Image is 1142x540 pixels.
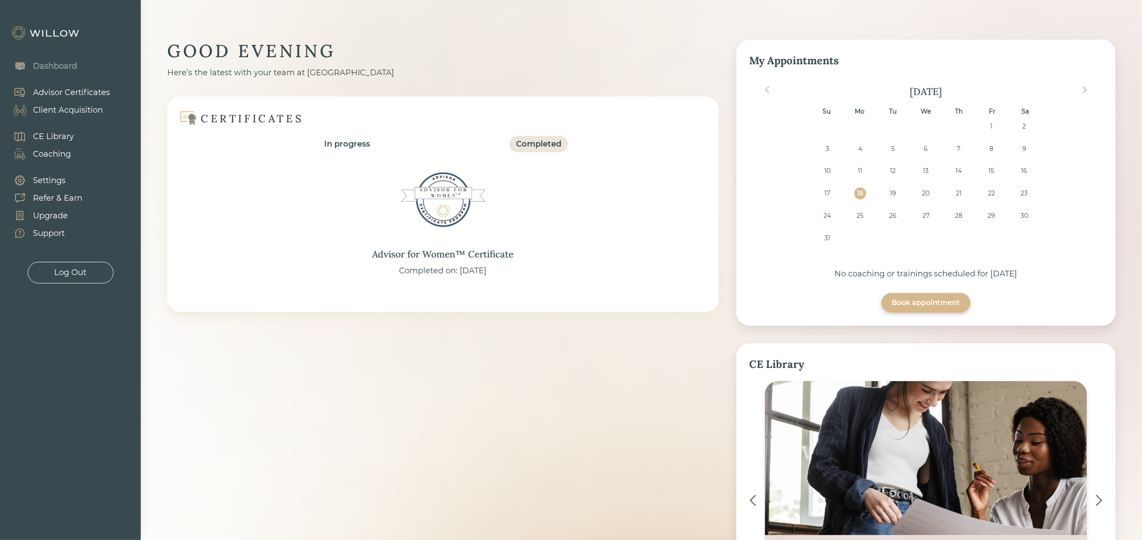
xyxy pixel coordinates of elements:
[1018,143,1030,155] div: Choose Saturday, August 9th, 2025
[854,187,866,199] div: Choose Monday, August 18th, 2025
[1019,106,1031,118] div: Sa
[399,265,487,277] div: Completed on: [DATE]
[985,187,997,199] div: Choose Friday, August 22nd, 2025
[985,165,997,177] div: Choose Friday, August 15th, 2025
[4,189,82,207] a: Refer & Earn
[887,106,899,118] div: Tu
[985,143,997,155] div: Choose Friday, August 8th, 2025
[11,26,81,40] img: Willow
[920,210,932,222] div: Choose Wednesday, August 27th, 2025
[4,84,110,101] a: Advisor Certificates
[854,106,866,118] div: Mo
[822,187,834,199] div: Choose Sunday, August 17th, 2025
[1078,83,1092,97] button: Next Month
[953,165,965,177] div: Choose Thursday, August 14th, 2025
[33,175,66,187] div: Settings
[750,268,1102,280] div: No coaching or trainings scheduled for [DATE]
[920,165,932,177] div: Choose Wednesday, August 13th, 2025
[167,67,719,79] div: Here’s the latest with your team at [GEOGRAPHIC_DATA]
[820,106,832,118] div: Su
[4,128,74,145] a: CE Library
[953,210,965,222] div: Choose Thursday, August 28th, 2025
[887,165,899,177] div: Choose Tuesday, August 12th, 2025
[920,187,932,199] div: Choose Wednesday, August 20th, 2025
[1018,210,1030,222] div: Choose Saturday, August 30th, 2025
[33,104,103,116] div: Client Acquisition
[985,210,997,222] div: Choose Friday, August 29th, 2025
[854,143,866,155] div: Choose Monday, August 4th, 2025
[4,172,82,189] a: Settings
[4,101,110,119] a: Client Acquisition
[167,40,719,62] div: GOOD EVENING
[822,232,834,244] div: Choose Sunday, August 31st, 2025
[516,138,561,150] div: Completed
[33,210,68,222] div: Upgrade
[920,106,932,118] div: We
[887,187,899,199] div: Choose Tuesday, August 19th, 2025
[822,210,834,222] div: Choose Sunday, August 24th, 2025
[985,121,997,132] div: Choose Friday, August 1st, 2025
[986,106,998,118] div: Fr
[4,57,77,75] a: Dashboard
[55,267,87,279] div: Log Out
[750,495,756,506] img: <
[372,247,513,261] div: Advisor for Women™ Certificate
[822,165,834,177] div: Choose Sunday, August 10th, 2025
[892,298,960,308] div: Book appointment
[750,53,1102,69] div: My Appointments
[4,145,74,163] a: Coaching
[33,148,71,160] div: Coaching
[953,106,965,118] div: Th
[4,207,82,224] a: Upgrade
[33,131,74,143] div: CE Library
[1018,121,1030,132] div: Choose Saturday, August 2nd, 2025
[953,187,965,199] div: Choose Thursday, August 21st, 2025
[752,121,1100,255] div: month 2025-08
[887,143,899,155] div: Choose Tuesday, August 5th, 2025
[324,138,370,150] div: In progress
[920,143,932,155] div: Choose Wednesday, August 6th, 2025
[953,143,965,155] div: Choose Thursday, August 7th, 2025
[750,85,1102,98] div: [DATE]
[33,192,82,204] div: Refer & Earn
[750,356,1102,372] div: CE Library
[1018,165,1030,177] div: Choose Saturday, August 16th, 2025
[33,60,77,72] div: Dashboard
[760,83,774,97] button: Previous Month
[399,156,487,244] img: Advisor for Women™ Certificate Badge
[854,210,866,222] div: Choose Monday, August 25th, 2025
[1018,187,1030,199] div: Choose Saturday, August 23rd, 2025
[201,112,304,125] div: CERTIFICATES
[887,210,899,222] div: Choose Tuesday, August 26th, 2025
[33,228,65,239] div: Support
[854,165,866,177] div: Choose Monday, August 11th, 2025
[1096,495,1102,506] img: >
[822,143,834,155] div: Choose Sunday, August 3rd, 2025
[33,87,110,99] div: Advisor Certificates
